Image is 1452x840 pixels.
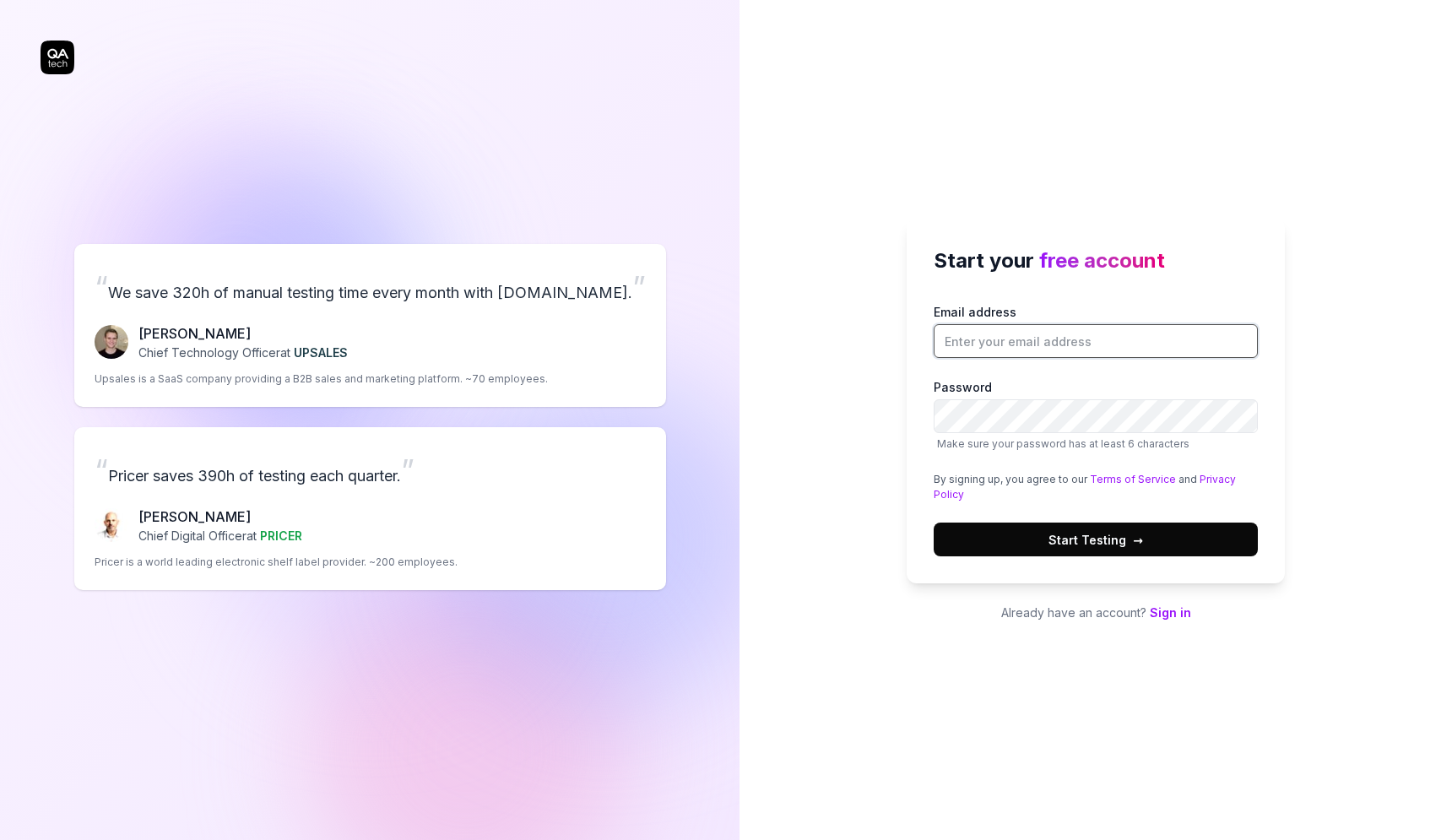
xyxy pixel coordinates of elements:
a: Sign in [1150,605,1191,620]
a: “We save 320h of manual testing time every month with [DOMAIN_NAME].”Fredrik Seidl[PERSON_NAME]Ch... [74,244,666,407]
p: [PERSON_NAME] [138,323,348,344]
div: By signing up, you agree to our and [934,472,1258,502]
p: Pricer is a world leading electronic shelf label provider. ~200 employees. [95,555,458,570]
h2: Start your [934,246,1258,276]
span: → [1133,531,1143,549]
span: Start Testing [1048,531,1143,549]
span: ” [632,268,646,306]
p: Chief Technology Officer at [138,344,348,361]
img: Chris Chalkitis [95,508,128,542]
p: Already have an account? [907,604,1285,621]
input: Email address [934,324,1258,358]
input: PasswordMake sure your password has at least 6 characters [934,399,1258,433]
label: Email address [934,303,1258,358]
span: “ [95,268,108,306]
img: Fredrik Seidl [95,325,128,359]
span: ” [401,452,414,489]
button: Start Testing→ [934,523,1258,556]
label: Password [934,378,1258,452]
span: “ [95,452,108,489]
a: “Pricer saves 390h of testing each quarter.”Chris Chalkitis[PERSON_NAME]Chief Digital Officerat P... [74,427,666,590]
p: Pricer saves 390h of testing each quarter. [95,447,646,493]
p: Chief Digital Officer at [138,527,302,545]
span: PRICER [260,528,302,543]
p: We save 320h of manual testing time every month with [DOMAIN_NAME]. [95,264,646,310]
a: Terms of Service [1090,473,1176,485]
p: [PERSON_NAME] [138,507,302,527]
span: Make sure your password has at least 6 characters [937,437,1189,450]
p: Upsales is a SaaS company providing a B2B sales and marketing platform. ~70 employees. [95,371,548,387]
span: free account [1039,248,1165,273]
span: UPSALES [294,345,348,360]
